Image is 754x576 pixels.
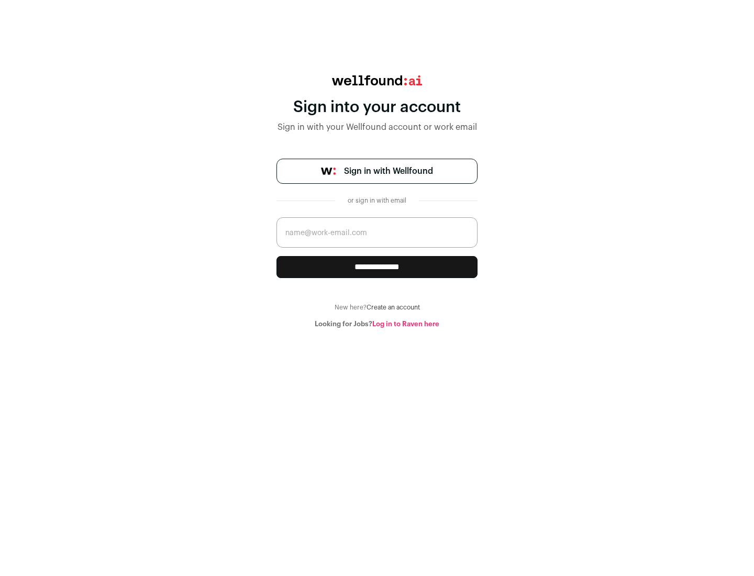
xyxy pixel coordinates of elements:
[276,98,478,117] div: Sign into your account
[367,304,420,311] a: Create an account
[276,303,478,312] div: New here?
[276,159,478,184] a: Sign in with Wellfound
[276,320,478,328] div: Looking for Jobs?
[343,196,411,205] div: or sign in with email
[276,121,478,134] div: Sign in with your Wellfound account or work email
[332,75,422,85] img: wellfound:ai
[276,217,478,248] input: name@work-email.com
[344,165,433,178] span: Sign in with Wellfound
[372,320,439,327] a: Log in to Raven here
[321,168,336,175] img: wellfound-symbol-flush-black-fb3c872781a75f747ccb3a119075da62bfe97bd399995f84a933054e44a575c4.png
